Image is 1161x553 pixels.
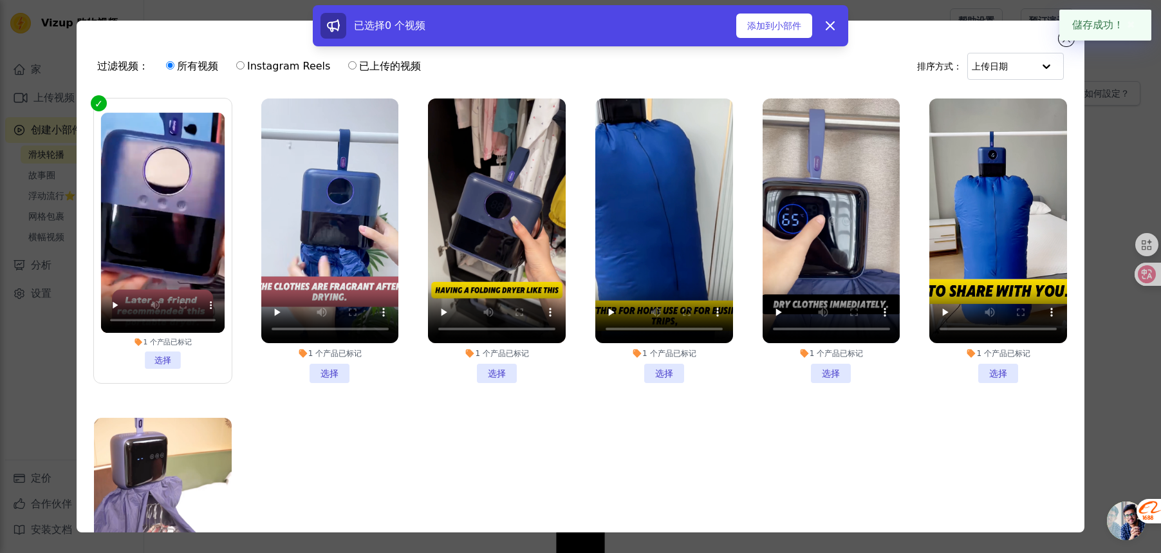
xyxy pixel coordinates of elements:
[506,349,529,358] font: 已标记
[810,349,824,358] font: 1 个
[1124,17,1138,33] button: 关闭
[673,349,696,358] font: 已标记
[405,19,425,32] font: 视频
[1007,349,1030,358] font: 已标记
[359,60,421,72] font: 已上传的视频
[97,60,149,72] font: 过滤视频：
[354,19,405,32] font: 已选择0 个
[824,349,840,358] font: 产品
[747,21,801,31] font: 添加到小部件
[992,349,1007,358] font: 产品
[1107,501,1146,540] a: 开放式聊天
[475,349,490,358] font: 1 个
[1072,19,1124,31] font: 儲存成功！
[339,349,362,358] font: 已标记
[247,60,330,72] font: Instagram Reels
[323,349,339,358] font: 产品
[1127,19,1135,31] font: ✖
[642,349,657,358] font: 1 个
[143,338,156,346] font: 1 个
[171,338,191,346] font: 已标记
[157,338,171,346] font: 产品
[658,349,673,358] font: 产品
[840,349,863,358] font: 已标记
[490,349,506,358] font: 产品
[308,349,323,358] font: 1 个
[917,61,962,71] font: 排序方式：
[177,60,218,72] font: 所有视频
[976,349,991,358] font: 1 个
